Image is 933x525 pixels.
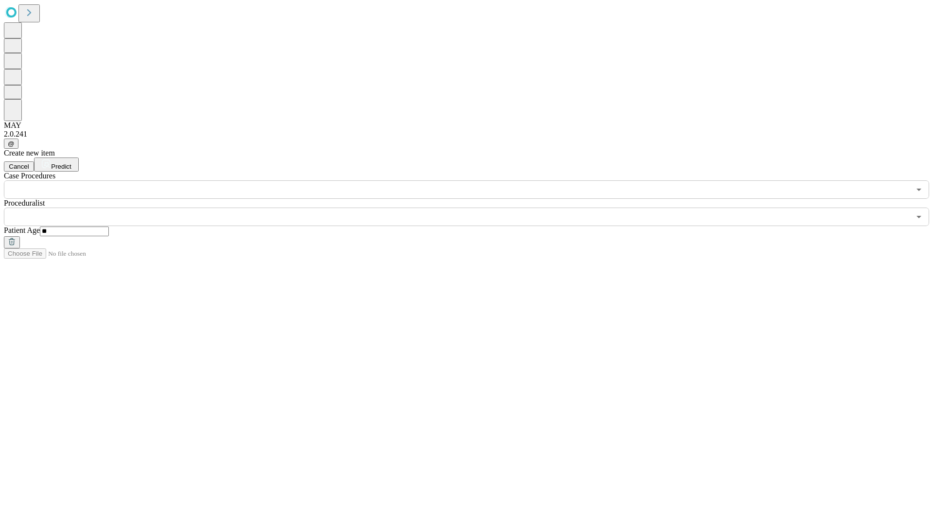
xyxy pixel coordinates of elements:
span: Create new item [4,149,55,157]
button: Cancel [4,161,34,172]
span: Patient Age [4,226,40,234]
span: @ [8,140,15,147]
div: 2.0.241 [4,130,929,139]
button: @ [4,139,18,149]
span: Scheduled Procedure [4,172,55,180]
div: MAY [4,121,929,130]
span: Cancel [9,163,29,170]
span: Predict [51,163,71,170]
button: Open [912,210,926,224]
span: Proceduralist [4,199,45,207]
button: Predict [34,157,79,172]
button: Open [912,183,926,196]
